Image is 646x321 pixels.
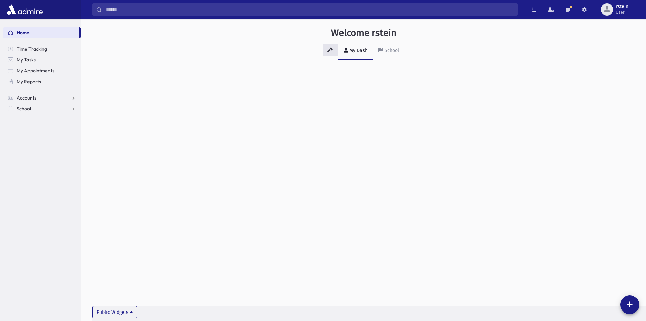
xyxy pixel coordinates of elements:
[17,95,36,101] span: Accounts
[3,103,81,114] a: School
[338,41,373,60] a: My Dash
[5,3,44,16] img: AdmirePro
[17,57,36,63] span: My Tasks
[3,76,81,87] a: My Reports
[331,27,396,39] h3: Welcome rstein
[92,306,137,318] button: Public Widgets
[3,92,81,103] a: Accounts
[17,30,30,36] span: Home
[102,3,517,16] input: Search
[373,41,405,60] a: School
[3,27,79,38] a: Home
[17,68,54,74] span: My Appointments
[17,78,41,85] span: My Reports
[3,54,81,65] a: My Tasks
[616,10,628,15] span: User
[348,48,368,53] div: My Dash
[3,65,81,76] a: My Appointments
[3,43,81,54] a: Time Tracking
[383,48,399,53] div: School
[17,46,47,52] span: Time Tracking
[616,4,628,10] span: rstein
[17,106,31,112] span: School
